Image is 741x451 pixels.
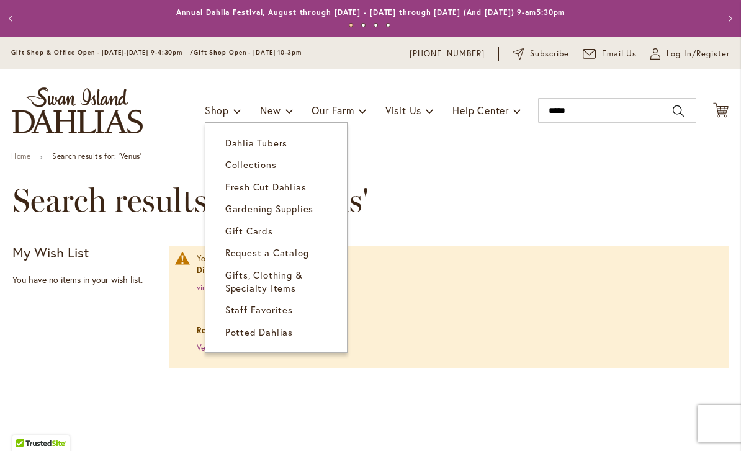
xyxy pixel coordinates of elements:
button: Next [716,6,741,31]
span: Email Us [602,48,637,60]
a: Email Us [583,48,637,60]
button: 2 of 4 [361,23,366,27]
button: 4 of 4 [386,23,390,27]
strong: My Wish List [12,243,89,261]
span: Our Farm [312,104,354,117]
span: Shop [205,104,229,117]
a: Annual Dahlia Festival, August through [DATE] - [DATE] through [DATE] (And [DATE]) 9-am5:30pm [176,7,565,17]
span: Potted Dahlias [225,326,293,338]
span: Collections [225,158,277,171]
a: store logo [12,87,143,133]
a: Home [11,151,30,161]
iframe: Launch Accessibility Center [9,407,44,442]
a: virus [197,282,213,293]
button: 1 of 4 [349,23,353,27]
span: Help Center [452,104,509,117]
a: Gift Cards [205,220,347,242]
a: [PHONE_NUMBER] [410,48,485,60]
span: New [260,104,281,117]
span: Visit Us [385,104,421,117]
a: Subscribe [513,48,569,60]
div: You have no items in your wish list. [12,274,161,286]
span: Subscribe [530,48,569,60]
strong: Search results for: 'Venus' [52,151,141,161]
span: Gift Shop & Office Open - [DATE]-[DATE] 9-4:30pm / [11,48,194,56]
a: Venus dahlia [197,342,241,353]
div: Your search returned no results. [197,253,716,354]
span: Gardening Supplies [225,202,313,215]
span: Log In/Register [667,48,730,60]
dt: Did you mean [197,265,716,277]
dt: Related search terms [197,325,716,337]
span: Staff Favorites [225,303,293,316]
span: Dahlia Tubers [225,136,287,149]
span: Search results for: 'Venus' [12,182,369,219]
span: Gifts, Clothing & Specialty Items [225,269,303,294]
span: Fresh Cut Dahlias [225,181,307,193]
span: Request a Catalog [225,246,309,259]
a: Log In/Register [650,48,730,60]
span: Gift Shop Open - [DATE] 10-3pm [194,48,302,56]
button: 3 of 4 [374,23,378,27]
